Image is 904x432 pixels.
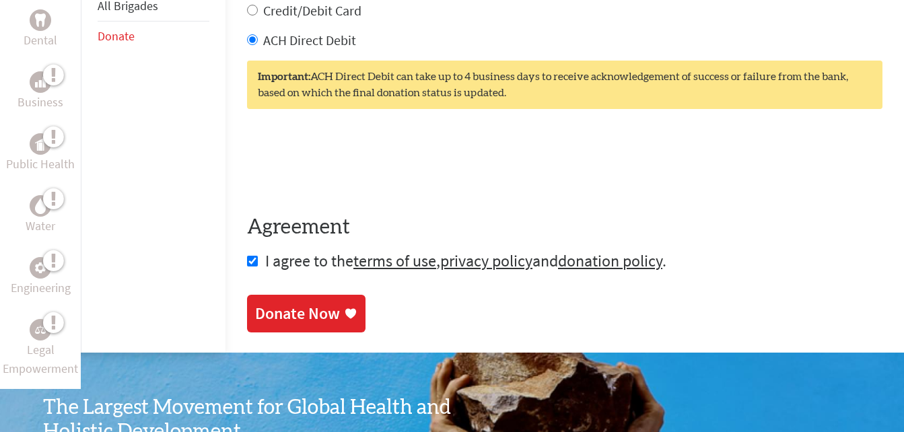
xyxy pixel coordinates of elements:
p: Engineering [11,279,71,297]
p: Public Health [6,155,75,174]
li: Donate [98,22,209,51]
span: I agree to the , and . [265,250,666,271]
a: terms of use [353,250,436,271]
label: ACH Direct Debit [263,32,356,48]
div: Legal Empowerment [30,319,51,340]
div: ACH Direct Debit can take up to 4 business days to receive acknowledgement of success or failure ... [247,61,882,109]
a: EngineeringEngineering [11,257,71,297]
img: Legal Empowerment [35,326,46,334]
a: BusinessBusiness [18,71,63,112]
p: Water [26,217,55,236]
a: Donate Now [247,295,366,332]
div: Engineering [30,257,51,279]
img: Engineering [35,262,46,273]
img: Dental [35,14,46,27]
img: Business [35,77,46,87]
a: WaterWater [26,195,55,236]
a: Donate [98,28,135,44]
div: Business [30,71,51,93]
div: Dental [30,9,51,31]
label: Credit/Debit Card [263,2,361,19]
p: Dental [24,31,57,50]
strong: Important: [258,71,310,82]
p: Business [18,93,63,112]
a: privacy policy [440,250,532,271]
img: Water [35,199,46,214]
div: Public Health [30,133,51,155]
a: DentalDental [24,9,57,50]
a: Public HealthPublic Health [6,133,75,174]
iframe: reCAPTCHA [247,136,452,188]
a: donation policy [558,250,662,271]
a: Legal EmpowermentLegal Empowerment [3,319,78,378]
div: Donate Now [255,303,340,324]
h4: Agreement [247,215,882,240]
img: Public Health [35,137,46,151]
p: Legal Empowerment [3,340,78,378]
div: Water [30,195,51,217]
